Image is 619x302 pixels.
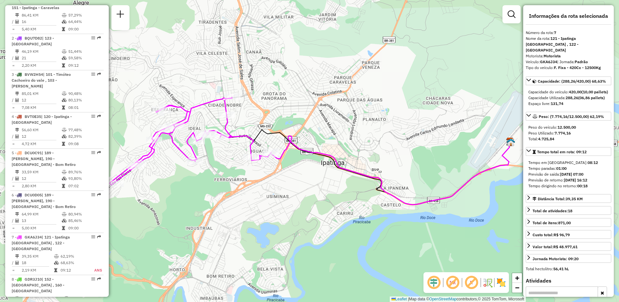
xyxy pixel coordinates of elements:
span: | Jornada: [557,59,588,64]
i: % de utilização do peso [54,254,59,258]
td: 12 [21,175,62,182]
td: 90,48% [68,90,101,97]
strong: 18 [568,208,572,213]
div: Veículo: [526,59,611,65]
div: Tempo total em rota: 09:12 [526,157,611,192]
i: Total de Atividades [15,177,19,180]
span: BVT0E35 [25,114,41,119]
div: Total hectolitro: [526,266,611,272]
i: Tempo total em rota [62,226,65,230]
strong: 7 [554,30,556,35]
td: 2,80 KM [21,183,62,189]
td: 2,20 KM [21,62,62,69]
td: / [12,55,15,61]
strong: Motorista [544,53,561,58]
strong: (06,86 pallets) [578,95,605,100]
em: Rota exportada [97,36,101,40]
i: Total de Atividades [15,261,19,265]
strong: 56,41 hL [553,266,569,271]
i: % de utilização da cubagem [62,177,67,180]
td: 77,48% [68,127,101,133]
td: 09:08 [68,141,101,147]
i: % de utilização da cubagem [62,56,67,60]
h4: Atividades [526,278,611,284]
strong: 01:00 [556,166,567,171]
i: Tempo total em rota [62,142,65,146]
i: Distância Total [15,50,19,53]
a: Zoom in [512,273,522,283]
div: Custo total: [533,232,570,238]
td: = [12,62,15,69]
a: Valor total:R$ 48.977,61 [526,242,611,251]
span: DCU0C91 [25,150,42,155]
td: / [12,133,15,140]
i: % de utilização do peso [62,128,67,132]
div: Capacidade: (288,26/420,00) 68,63% [526,87,611,109]
i: Tempo total em rota [62,184,65,188]
em: Opções [91,151,95,155]
img: Fluxo de ruas [482,277,493,288]
span: Exibir NR [445,275,460,290]
strong: R$ 96,79 [554,232,570,237]
td: 09:12 [60,267,87,273]
strong: GKA6J34 [540,59,557,64]
td: 5,00 KM [21,225,62,231]
div: Tempo em [GEOGRAPHIC_DATA]: [528,160,609,166]
div: Tempo paradas: [528,166,609,171]
i: Distância Total [15,212,19,216]
em: Rota exportada [97,151,101,155]
strong: Padrão [575,59,588,64]
div: Capacidade Utilizada: [528,95,609,101]
td: 07:02 [68,183,101,189]
a: Distância Total:39,35 KM [526,194,611,203]
td: 5,40 KM [21,26,62,32]
td: 65,10% [70,295,101,302]
a: Custo total:R$ 96,79 [526,230,611,239]
img: FAD CDD Ipatinga [507,138,515,146]
div: Previsão de retorno: [528,177,609,183]
td: / [12,18,15,25]
div: Nome da rota: [526,36,611,53]
div: Map data © contributors,© 2025 TomTom, Microsoft [390,296,526,302]
strong: 131,74 [551,101,563,106]
span: Ocultar deslocamento [426,275,442,290]
td: 59,58% [68,55,101,61]
i: Tempo total em rota [54,268,57,272]
td: 116,48 KM [21,295,64,302]
h4: Informações da rota selecionada [526,13,611,19]
div: Total de itens: [533,220,571,226]
span: 3 - [12,72,71,88]
a: Zoom out [512,283,522,293]
td: 62,19% [60,253,87,260]
strong: 12.500,00 [557,125,576,130]
i: Tempo total em rota [62,27,65,31]
td: 85,46% [68,217,101,224]
div: Distância Total: [533,196,583,202]
td: 56,60 KM [21,127,62,133]
td: 12 [21,97,62,103]
strong: 08:12 [588,160,598,165]
i: % de utilização do peso [62,212,67,216]
i: Tempo total em rota [62,64,65,67]
td: 51,44% [68,48,101,55]
em: Opções [91,277,95,281]
i: Distância Total [15,13,19,17]
i: Total de Atividades [15,219,19,223]
td: 80,94% [68,211,101,217]
td: 09:00 [68,26,101,32]
strong: R$ 48.977,61 [553,244,578,249]
strong: 871,00 [558,220,571,225]
i: Distância Total [15,296,19,300]
strong: F. Fixa - 420Cx - 12500Kg [554,65,601,70]
i: % de utilização do peso [62,170,67,174]
strong: (10,00 pallets) [581,89,608,94]
span: 8 - [12,277,64,293]
span: 6 - [12,192,76,209]
a: Nova sessão e pesquisa [114,8,127,22]
i: % de utilização da cubagem [62,219,67,223]
strong: 288,26 [566,95,578,100]
span: BVW2H54 [25,72,43,77]
span: | [408,297,409,301]
i: % de utilização do peso [64,296,69,300]
td: 4,72 KM [21,141,62,147]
